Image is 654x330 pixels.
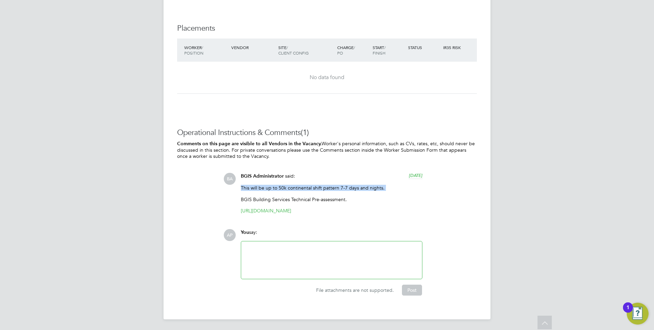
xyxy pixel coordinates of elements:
[409,172,422,178] span: [DATE]
[241,229,249,235] span: You
[277,41,336,59] div: Site
[177,140,477,160] p: Worker's personal information, such as CVs, rates, etc, should never be discussed in this section...
[371,41,406,59] div: Start
[241,196,422,202] p: BGIS Building Services Technical Pre-assessment.
[373,45,386,56] span: / Finish
[177,128,477,138] h3: Operational Instructions & Comments
[278,45,309,56] span: / Client Config
[316,287,394,293] span: File attachments are not supported.
[441,41,465,54] div: IR35 Risk
[183,41,230,59] div: Worker
[241,173,284,179] span: BGIS Administrator
[402,285,422,296] button: Post
[241,229,422,241] div: say:
[406,41,442,54] div: Status
[626,307,629,316] div: 1
[336,41,371,59] div: Charge
[230,41,277,54] div: Vendor
[301,128,309,137] span: (1)
[285,173,295,179] span: said:
[627,303,649,325] button: Open Resource Center, 1 new notification
[224,229,236,241] span: AP
[241,208,291,214] a: [URL][DOMAIN_NAME]
[177,24,477,33] h3: Placements
[337,45,355,56] span: / PO
[224,173,236,185] span: BA
[177,141,322,147] b: Comments on this page are visible to all Vendors in the Vacancy.
[184,45,203,56] span: / Position
[241,185,422,191] p: This will be up to 50k continental shift pattern 7-7 days and nights.
[184,74,470,81] div: No data found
